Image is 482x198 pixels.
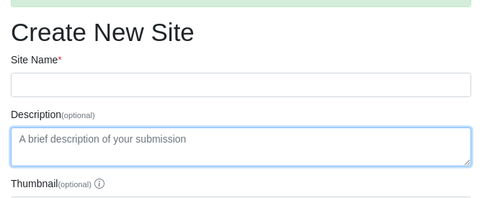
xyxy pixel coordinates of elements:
[11,17,471,48] h1: Create New Site
[11,107,95,122] label: Description
[11,53,62,68] label: Site Name
[58,180,92,189] span: (optional)
[11,176,104,192] label: Thumbnail
[61,111,95,120] span: (optional)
